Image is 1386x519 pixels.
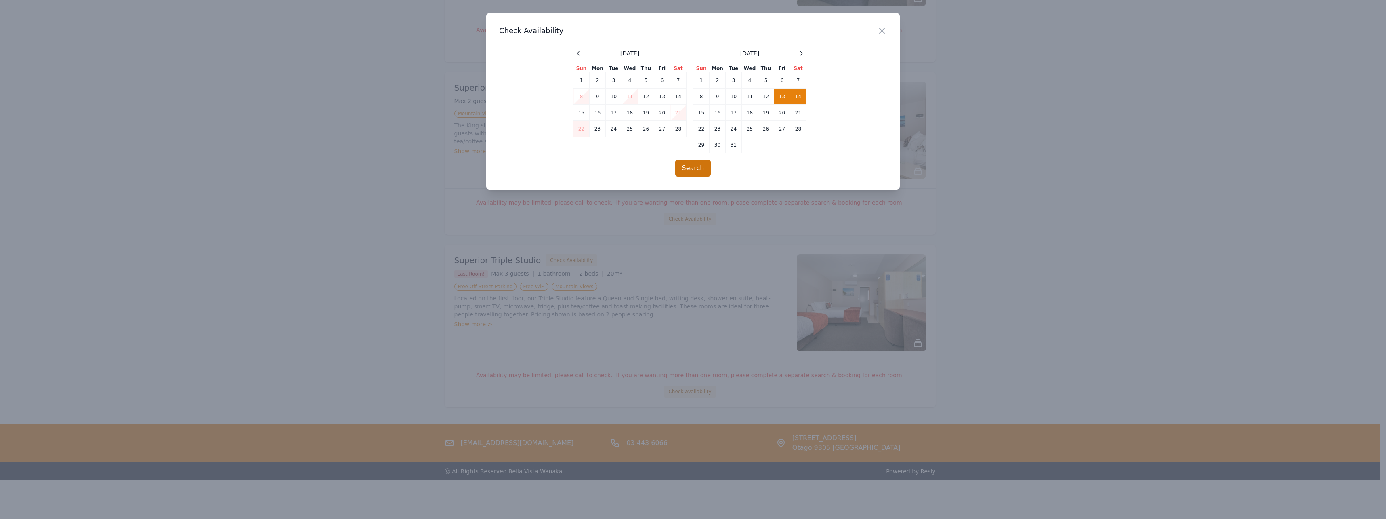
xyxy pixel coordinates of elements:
[742,65,758,72] th: Wed
[726,72,742,89] td: 3
[573,65,590,72] th: Sun
[654,65,670,72] th: Fri
[774,105,790,121] td: 20
[693,137,710,153] td: 29
[726,121,742,137] td: 24
[622,105,638,121] td: 18
[620,49,639,57] span: [DATE]
[726,65,742,72] th: Tue
[790,72,806,89] td: 7
[654,89,670,105] td: 13
[710,105,726,121] td: 16
[638,105,654,121] td: 19
[693,89,710,105] td: 8
[710,121,726,137] td: 23
[670,89,687,105] td: 14
[590,121,606,137] td: 23
[742,72,758,89] td: 4
[710,89,726,105] td: 9
[758,65,774,72] th: Thu
[774,65,790,72] th: Fri
[758,121,774,137] td: 26
[590,65,606,72] th: Mon
[670,65,687,72] th: Sat
[790,121,806,137] td: 28
[726,137,742,153] td: 31
[710,137,726,153] td: 30
[693,65,710,72] th: Sun
[606,121,622,137] td: 24
[742,105,758,121] td: 18
[638,121,654,137] td: 26
[654,72,670,89] td: 6
[726,89,742,105] td: 10
[606,72,622,89] td: 3
[622,89,638,105] td: 11
[774,72,790,89] td: 6
[693,105,710,121] td: 15
[638,72,654,89] td: 5
[654,121,670,137] td: 27
[670,121,687,137] td: 28
[693,121,710,137] td: 22
[499,26,887,36] h3: Check Availability
[790,105,806,121] td: 21
[790,65,806,72] th: Sat
[654,105,670,121] td: 20
[758,105,774,121] td: 19
[758,72,774,89] td: 5
[573,72,590,89] td: 1
[774,89,790,105] td: 13
[606,89,622,105] td: 10
[670,105,687,121] td: 21
[693,72,710,89] td: 1
[742,121,758,137] td: 25
[742,89,758,105] td: 11
[573,89,590,105] td: 8
[622,65,638,72] th: Wed
[590,72,606,89] td: 2
[675,160,711,177] button: Search
[606,65,622,72] th: Tue
[622,72,638,89] td: 4
[710,72,726,89] td: 2
[774,121,790,137] td: 27
[710,65,726,72] th: Mon
[670,72,687,89] td: 7
[758,89,774,105] td: 12
[638,65,654,72] th: Thu
[740,49,759,57] span: [DATE]
[573,121,590,137] td: 22
[606,105,622,121] td: 17
[573,105,590,121] td: 15
[726,105,742,121] td: 17
[622,121,638,137] td: 25
[590,89,606,105] td: 9
[590,105,606,121] td: 16
[638,89,654,105] td: 12
[790,89,806,105] td: 14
